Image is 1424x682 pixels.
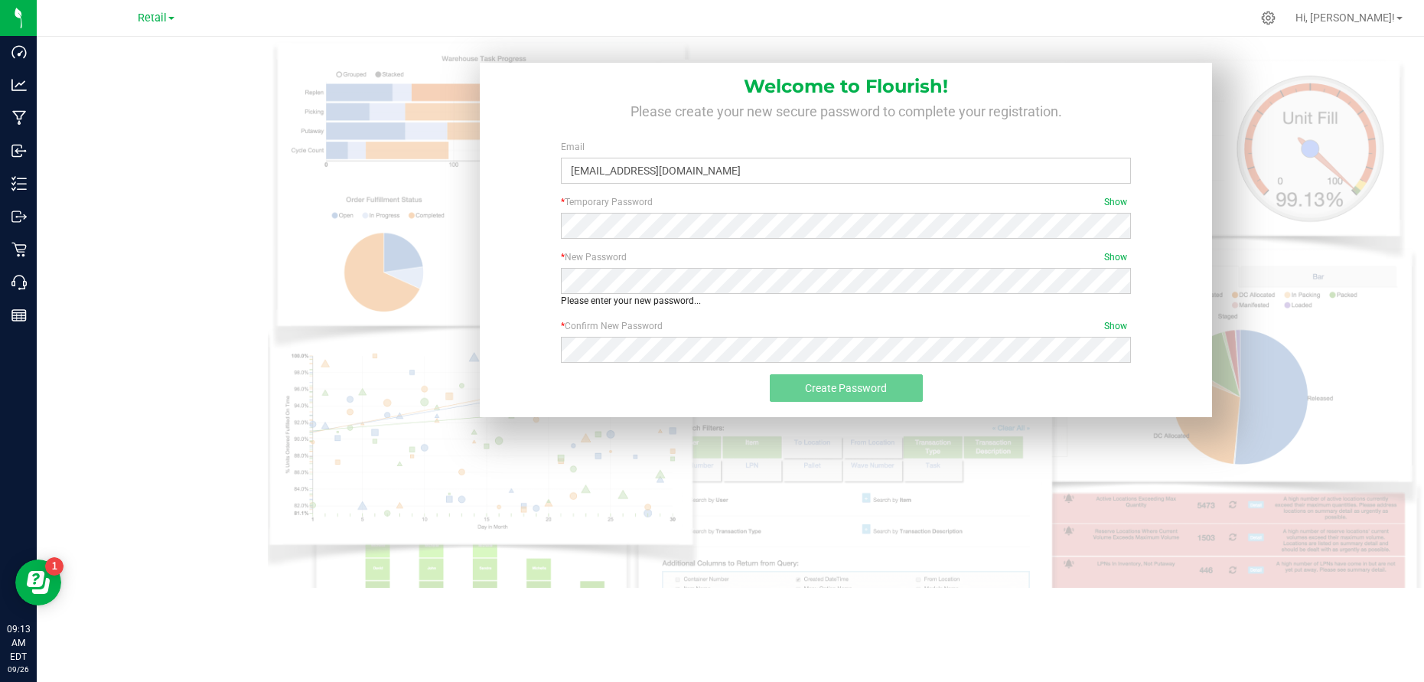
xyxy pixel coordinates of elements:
span: Show [1104,250,1127,264]
div: Please enter your new password... [561,294,1131,308]
label: Temporary Password [561,195,1131,209]
inline-svg: Inbound [11,143,27,158]
label: Email [561,140,1131,154]
inline-svg: Inventory [11,176,27,191]
inline-svg: Analytics [11,77,27,93]
span: Please create your new secure password to complete your registration. [631,103,1062,119]
inline-svg: Retail [11,242,27,257]
h1: Welcome to Flourish! [502,63,1191,96]
p: 09/26 [7,664,30,675]
span: Show [1104,195,1127,209]
span: Hi, [PERSON_NAME]! [1295,11,1395,24]
button: Create Password [770,374,923,402]
inline-svg: Outbound [11,209,27,224]
iframe: Resource center [15,560,61,605]
inline-svg: Manufacturing [11,110,27,126]
iframe: Resource center unread badge [45,557,64,576]
inline-svg: Call Center [11,275,27,290]
span: Retail [138,11,167,24]
label: Confirm New Password [561,319,1131,333]
div: Manage settings [1259,11,1278,25]
label: New Password [561,250,1131,264]
inline-svg: Reports [11,308,27,323]
p: 09:13 AM EDT [7,622,30,664]
span: Show [1104,319,1127,333]
span: Create Password [805,382,887,394]
inline-svg: Dashboard [11,44,27,60]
